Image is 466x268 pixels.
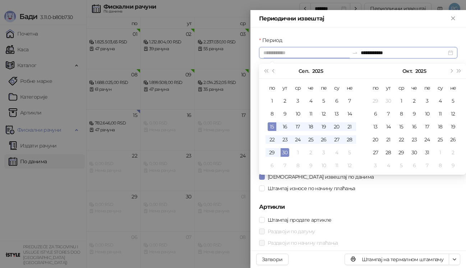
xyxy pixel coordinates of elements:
td: 2025-10-26 [447,133,460,146]
span: Раздвоји по начину плаћања [265,239,341,247]
td: 2025-09-03 [291,94,304,107]
div: 26 [449,135,457,144]
td: 2025-10-03 [317,146,330,159]
td: 2025-10-08 [395,107,408,120]
td: 2025-10-17 [421,120,434,133]
td: 2025-09-13 [330,107,343,120]
div: 23 [410,135,419,144]
td: 2025-10-13 [369,120,382,133]
td: 2025-09-30 [382,94,395,107]
th: че [304,81,317,94]
td: 2025-10-09 [408,107,421,120]
div: 3 [371,161,380,170]
span: Раздвоји по датуму [265,227,318,235]
label: Период [259,36,286,44]
div: 22 [268,135,276,144]
div: 9 [449,161,457,170]
td: 2025-09-04 [304,94,317,107]
input: Период [263,49,349,57]
div: 4 [436,97,444,105]
td: 2025-09-23 [278,133,291,146]
div: 6 [410,161,419,170]
td: 2025-09-27 [330,133,343,146]
button: Затвори [256,254,289,265]
th: не [343,81,356,94]
td: 2025-10-18 [434,120,447,133]
div: 13 [371,122,380,131]
span: [DEMOGRAPHIC_DATA] извештај по данима [265,173,377,181]
td: 2025-10-27 [369,146,382,159]
td: 2025-10-07 [382,107,395,120]
td: 2025-09-14 [343,107,356,120]
div: 7 [423,161,432,170]
td: 2025-11-04 [382,159,395,172]
td: 2025-09-12 [317,107,330,120]
div: 20 [332,122,341,131]
td: 2025-11-02 [447,146,460,159]
div: 10 [423,109,432,118]
td: 2025-10-12 [343,159,356,172]
td: 2025-09-25 [304,133,317,146]
td: 2025-09-05 [317,94,330,107]
td: 2025-11-06 [408,159,421,172]
div: 2 [449,148,457,157]
button: Close [449,14,457,23]
div: 11 [436,109,444,118]
div: 24 [294,135,302,144]
td: 2025-10-23 [408,133,421,146]
div: 16 [281,122,289,131]
div: 2 [306,148,315,157]
button: Изабери годину [415,64,426,78]
td: 2025-10-09 [304,159,317,172]
td: 2025-10-01 [291,146,304,159]
div: 23 [281,135,289,144]
td: 2025-10-04 [434,94,447,107]
td: 2025-11-07 [421,159,434,172]
td: 2025-10-03 [421,94,434,107]
div: 3 [294,97,302,105]
div: 9 [306,161,315,170]
td: 2025-10-25 [434,133,447,146]
div: 12 [345,161,354,170]
td: 2025-10-04 [330,146,343,159]
span: Штампај износе по начину плаћања [265,184,358,192]
div: 31 [423,148,432,157]
td: 2025-10-10 [317,159,330,172]
td: 2025-11-01 [434,146,447,159]
td: 2025-09-02 [278,94,291,107]
div: 19 [319,122,328,131]
td: 2025-10-10 [421,107,434,120]
button: Изабери месец [402,64,412,78]
div: 4 [384,161,393,170]
td: 2025-10-02 [408,94,421,107]
td: 2025-10-30 [408,146,421,159]
td: 2025-09-30 [278,146,291,159]
div: 10 [294,109,302,118]
th: че [408,81,421,94]
div: 29 [397,148,406,157]
td: 2025-09-26 [317,133,330,146]
div: 29 [268,148,276,157]
div: 10 [319,161,328,170]
td: 2025-09-29 [266,146,278,159]
div: 3 [319,148,328,157]
td: 2025-10-28 [382,146,395,159]
div: 3 [423,97,432,105]
div: 21 [345,122,354,131]
div: 9 [410,109,419,118]
h5: Артикли [259,203,457,211]
div: 6 [268,161,276,170]
td: 2025-10-16 [408,120,421,133]
td: 2025-09-10 [291,107,304,120]
div: 2 [410,97,419,105]
div: 29 [371,97,380,105]
div: 14 [345,109,354,118]
td: 2025-09-21 [343,120,356,133]
div: 2 [281,97,289,105]
td: 2025-09-18 [304,120,317,133]
div: 27 [371,148,380,157]
td: 2025-09-08 [266,107,278,120]
div: 16 [410,122,419,131]
th: ср [291,81,304,94]
div: 6 [332,97,341,105]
